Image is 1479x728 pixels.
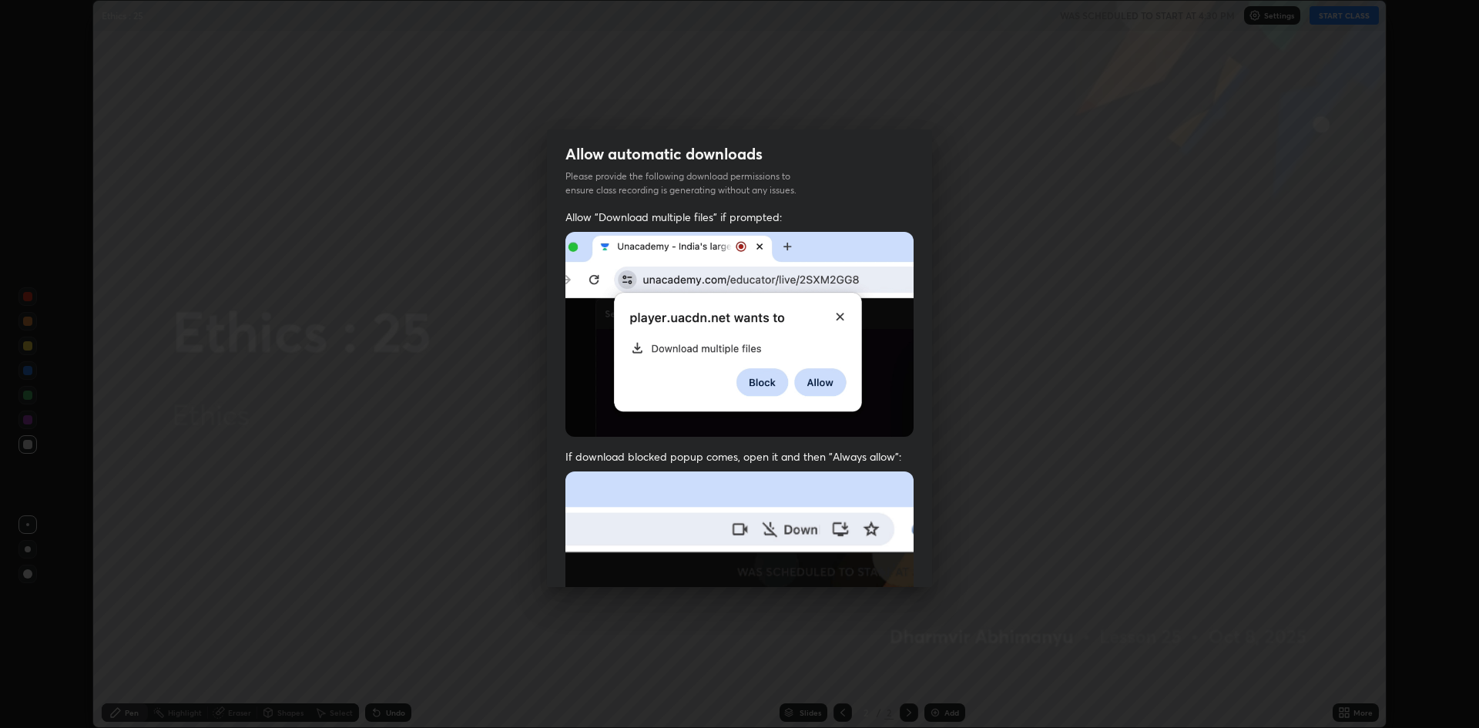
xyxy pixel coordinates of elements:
span: If download blocked popup comes, open it and then "Always allow": [565,449,914,464]
h2: Allow automatic downloads [565,144,763,164]
span: Allow "Download multiple files" if prompted: [565,210,914,224]
p: Please provide the following download permissions to ensure class recording is generating without... [565,169,815,197]
img: downloads-permission-allow.gif [565,232,914,438]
